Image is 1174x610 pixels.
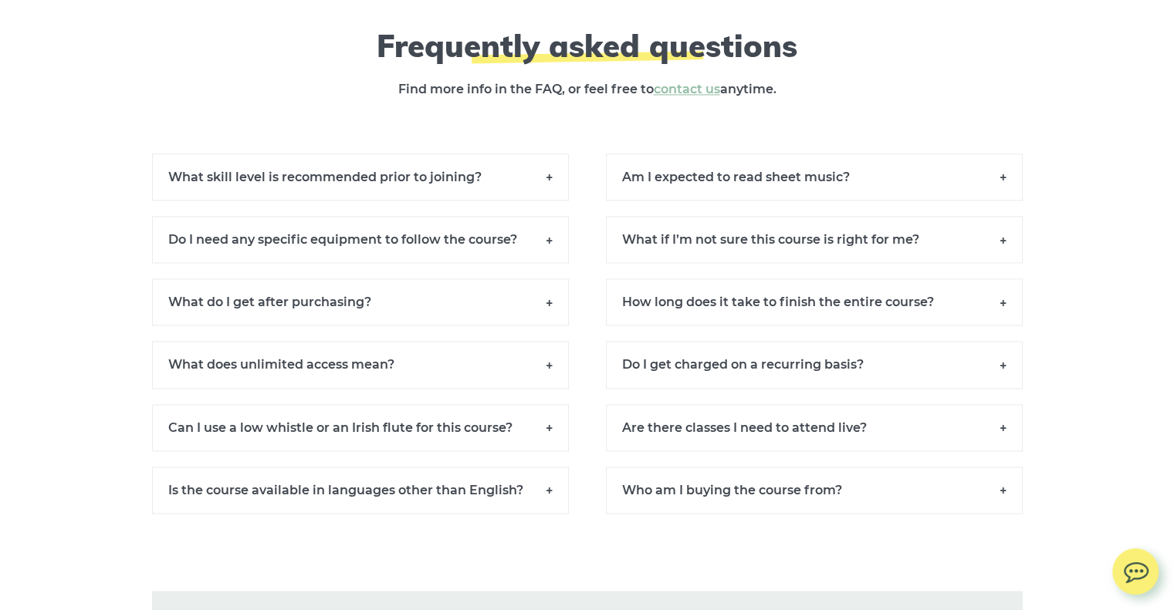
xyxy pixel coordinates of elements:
h6: Do I need any specific equipment to follow the course? [152,216,569,263]
strong: Find more info in the FAQ, or feel free to anytime. [398,82,776,96]
h6: How long does it take to finish the entire course? [606,278,1023,325]
h6: What do I get after purchasing? [152,278,569,325]
h6: Who am I buying the course from? [606,467,1023,514]
a: contact us [654,82,720,96]
h6: Are there classes I need to attend live? [606,404,1023,451]
h6: What skill level is recommended prior to joining? [152,153,569,201]
h6: Do I get charged on a recurring basis? [606,341,1023,388]
img: chat.svg [1112,548,1159,588]
h6: Am I expected to read sheet music? [606,153,1023,201]
h6: What does unlimited access mean? [152,341,569,388]
h2: Frequently asked questions [306,27,869,64]
h6: Is the course available in languages other than English? [152,467,569,514]
h6: What if I’m not sure this course is right for me? [606,216,1023,263]
h6: Can I use a low whistle or an Irish flute for this course? [152,404,569,451]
